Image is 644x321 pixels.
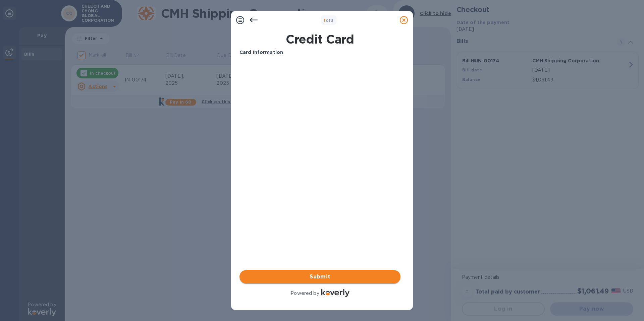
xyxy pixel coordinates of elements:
[239,50,283,55] b: Card Information
[324,18,325,23] span: 1
[245,273,395,281] span: Submit
[290,290,319,297] p: Powered by
[321,289,350,297] img: Logo
[239,61,400,162] iframe: Your browser does not support iframes
[324,18,334,23] b: of 3
[237,32,403,46] h1: Credit Card
[239,270,400,283] button: Submit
